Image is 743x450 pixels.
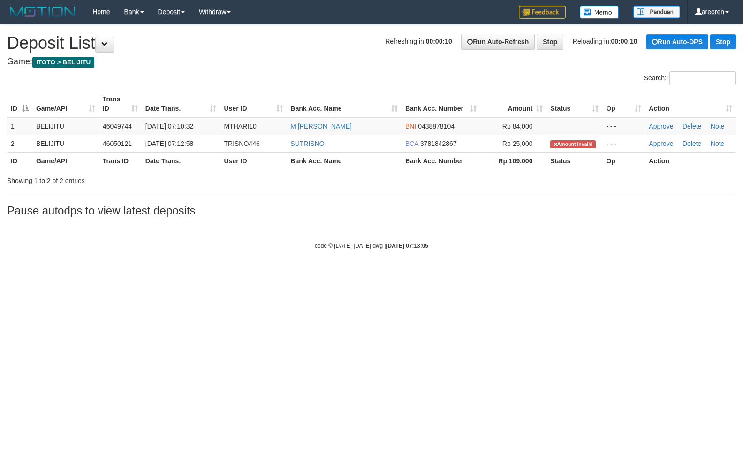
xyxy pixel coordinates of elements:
[7,5,78,19] img: MOTION_logo.png
[649,140,673,147] a: Approve
[405,140,418,147] span: BCA
[711,122,725,130] a: Note
[145,122,193,130] span: [DATE] 07:10:32
[602,135,645,152] td: - - -
[682,122,701,130] a: Delete
[290,122,352,130] a: M [PERSON_NAME]
[224,140,259,147] span: TRISNO446
[602,152,645,169] th: Op
[645,91,736,117] th: Action: activate to sort column ascending
[7,135,32,152] td: 2
[711,140,725,147] a: Note
[32,152,99,169] th: Game/API
[386,243,428,249] strong: [DATE] 07:13:05
[405,122,416,130] span: BNI
[402,91,480,117] th: Bank Acc. Number: activate to sort column ascending
[645,152,736,169] th: Action
[480,91,547,117] th: Amount: activate to sort column ascending
[32,135,99,152] td: BELIJITU
[546,152,602,169] th: Status
[646,34,708,49] a: Run Auto-DPS
[710,34,736,49] a: Stop
[315,243,428,249] small: code © [DATE]-[DATE] dwg |
[426,38,452,45] strong: 00:00:10
[142,91,220,117] th: Date Trans.: activate to sort column ascending
[7,205,736,217] h3: Pause autodps to view latest deposits
[7,91,32,117] th: ID: activate to sort column descending
[420,140,457,147] span: Copy 3781842867 to clipboard
[550,140,595,148] span: Amount is not matched
[502,122,533,130] span: Rp 84,000
[580,6,619,19] img: Button%20Memo.svg
[103,140,132,147] span: 46050121
[480,152,547,169] th: Rp 109.000
[611,38,637,45] strong: 00:00:10
[546,91,602,117] th: Status: activate to sort column ascending
[418,122,455,130] span: Copy 0438878104 to clipboard
[649,122,673,130] a: Approve
[142,152,220,169] th: Date Trans.
[573,38,637,45] span: Reloading in:
[7,57,736,67] h4: Game:
[103,122,132,130] span: 46049744
[7,172,303,185] div: Showing 1 to 2 of 2 entries
[602,91,645,117] th: Op: activate to sort column ascending
[7,152,32,169] th: ID
[402,152,480,169] th: Bank Acc. Number
[385,38,452,45] span: Refreshing in:
[287,152,402,169] th: Bank Acc. Name
[290,140,324,147] a: SUTRISNO
[145,140,193,147] span: [DATE] 07:12:58
[633,6,680,18] img: panduan.png
[502,140,533,147] span: Rp 25,000
[287,91,402,117] th: Bank Acc. Name: activate to sort column ascending
[32,117,99,135] td: BELIJITU
[99,152,142,169] th: Trans ID
[644,71,736,85] label: Search:
[682,140,701,147] a: Delete
[32,57,94,68] span: ITOTO > BELIJITU
[602,117,645,135] td: - - -
[220,152,287,169] th: User ID
[537,34,563,50] a: Stop
[32,91,99,117] th: Game/API: activate to sort column ascending
[220,91,287,117] th: User ID: activate to sort column ascending
[669,71,736,85] input: Search:
[519,6,566,19] img: Feedback.jpg
[7,117,32,135] td: 1
[461,34,535,50] a: Run Auto-Refresh
[7,34,736,53] h1: Deposit List
[99,91,142,117] th: Trans ID: activate to sort column ascending
[224,122,256,130] span: MTHARI10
